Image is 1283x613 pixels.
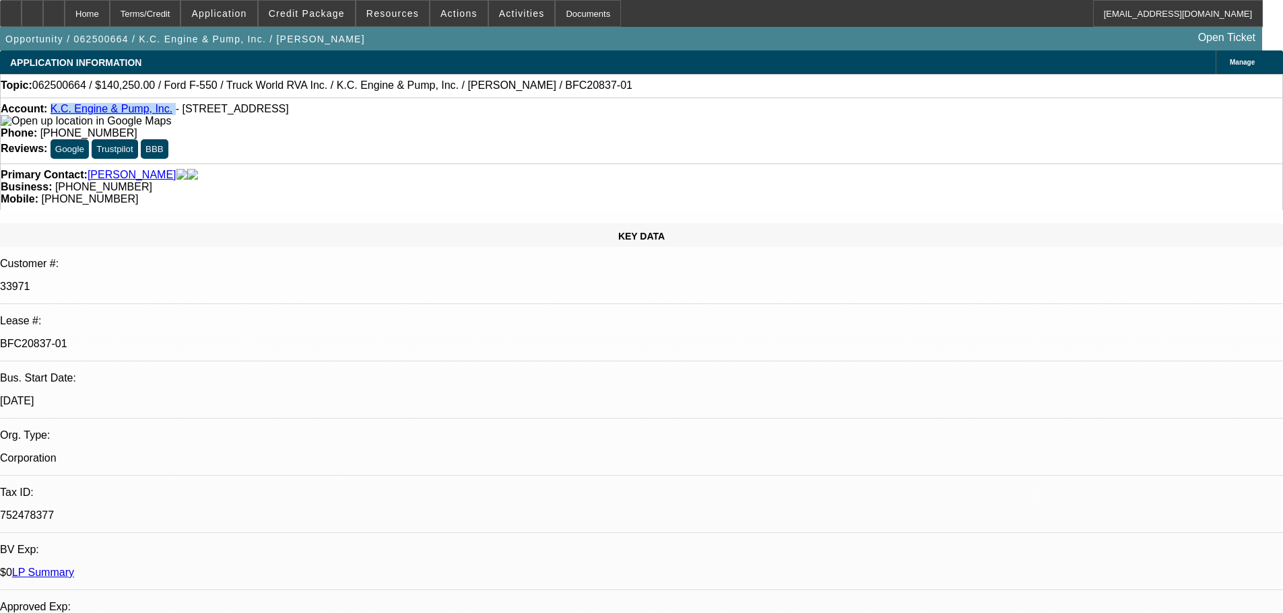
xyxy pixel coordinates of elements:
span: Resources [366,8,419,19]
img: linkedin-icon.png [187,169,198,181]
span: KEY DATA [618,231,665,242]
span: Opportunity / 062500664 / K.C. Engine & Pump, Inc. / [PERSON_NAME] [5,34,365,44]
strong: Mobile: [1,193,38,205]
a: LP Summary [12,567,74,578]
img: Open up location in Google Maps [1,115,171,127]
button: Credit Package [259,1,355,26]
span: Application [191,8,246,19]
a: [PERSON_NAME] [88,169,176,181]
span: [PHONE_NUMBER] [55,181,152,192]
span: Credit Package [269,8,345,19]
button: Google [51,139,89,159]
span: [PHONE_NUMBER] [41,193,138,205]
span: 062500664 / $140,250.00 / Ford F-550 / Truck World RVA Inc. / K.C. Engine & Pump, Inc. / [PERSON_... [32,79,632,92]
span: - [STREET_ADDRESS] [176,103,289,114]
button: BBB [141,139,168,159]
strong: Account: [1,103,47,114]
strong: Business: [1,181,52,192]
span: APPLICATION INFORMATION [10,57,141,68]
strong: Topic: [1,79,32,92]
button: Activities [489,1,555,26]
a: K.C. Engine & Pump, Inc. [51,103,172,114]
button: Actions [430,1,488,26]
strong: Primary Contact: [1,169,88,181]
span: Activities [499,8,545,19]
span: [PHONE_NUMBER] [40,127,137,139]
strong: Phone: [1,127,37,139]
img: facebook-icon.png [176,169,187,181]
a: View Google Maps [1,115,171,127]
strong: Reviews: [1,143,47,154]
button: Application [181,1,257,26]
span: Actions [440,8,478,19]
button: Trustpilot [92,139,137,159]
span: Manage [1230,59,1255,66]
a: Open Ticket [1193,26,1261,49]
button: Resources [356,1,429,26]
